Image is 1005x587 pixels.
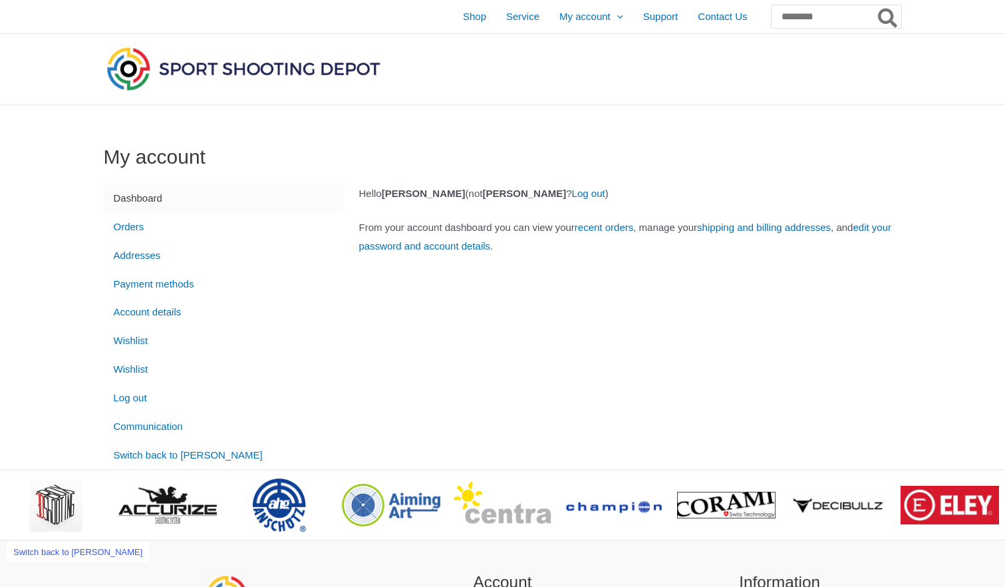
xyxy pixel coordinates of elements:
strong: [PERSON_NAME] [382,188,466,199]
a: Communication [104,412,343,441]
a: Addresses [104,241,343,270]
a: shipping and billing addresses [697,222,831,233]
nav: Account pages [104,184,343,469]
a: Wishlist [104,327,343,355]
a: recent orders [575,222,633,233]
a: Orders [104,212,343,241]
a: Payment methods [104,270,343,298]
a: Account details [104,298,343,327]
a: Log out [572,188,605,199]
button: Search [875,5,901,28]
p: From your account dashboard you can view your , manage your , and . [359,218,902,256]
a: Wishlist [104,355,343,384]
p: Hello (not ? ) [359,184,902,203]
a: Dashboard [104,184,343,213]
img: Sport Shooting Depot [104,44,383,93]
a: Switch back to [PERSON_NAME] [104,441,343,469]
h1: My account [104,145,902,169]
a: Log out [104,383,343,412]
img: brand logo [901,486,999,524]
strong: [PERSON_NAME] [482,188,566,199]
a: Switch back to [PERSON_NAME] [7,542,149,562]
